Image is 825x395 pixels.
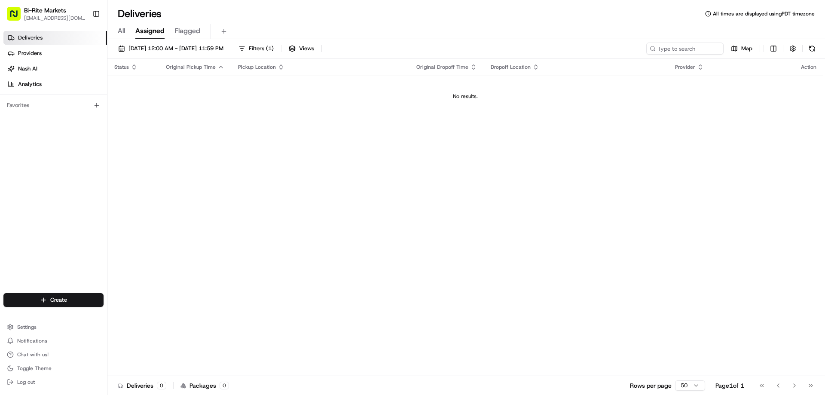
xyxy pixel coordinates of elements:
span: Knowledge Base [17,169,66,178]
div: Action [801,64,816,70]
span: Deliveries [18,34,43,42]
span: ( 1 ) [266,45,274,52]
div: Page 1 of 1 [715,381,744,390]
p: Welcome 👋 [9,34,156,48]
span: Original Dropoff Time [416,64,468,70]
div: Packages [180,381,229,390]
img: Nash [9,9,26,26]
button: Settings [3,321,104,333]
span: Dropoff Location [491,64,531,70]
span: Settings [17,324,37,331]
input: Type to search [646,43,724,55]
button: Filters(1) [235,43,278,55]
div: Deliveries [118,381,166,390]
div: 0 [157,382,166,389]
img: 1736555255976-a54dd68f-1ca7-489b-9aae-adbdc363a1c4 [9,82,24,98]
span: Original Pickup Time [166,64,216,70]
span: Map [741,45,752,52]
h1: Deliveries [118,7,162,21]
span: Analytics [18,80,42,88]
button: Create [3,293,104,307]
span: • [73,133,76,140]
span: Log out [17,379,35,386]
a: Powered byPylon [61,190,104,196]
div: We're available if you need us! [39,91,118,98]
div: No results. [111,93,820,100]
div: 💻 [73,170,79,177]
button: See all [133,110,156,120]
span: Klarizel Pensader [27,133,71,140]
a: Analytics [3,77,107,91]
span: Views [299,45,314,52]
button: [EMAIL_ADDRESS][DOMAIN_NAME] [24,15,86,21]
span: Toggle Theme [17,365,52,372]
a: 💻API Documentation [69,165,141,181]
span: [DATE] [77,133,95,140]
span: Pylon [86,190,104,196]
button: Log out [3,376,104,388]
div: 0 [220,382,229,389]
p: Rows per page [630,381,672,390]
span: Pickup Location [238,64,276,70]
span: Provider [675,64,695,70]
span: Assigned [135,26,165,36]
button: Bi-Rite Markets[EMAIL_ADDRESS][DOMAIN_NAME] [3,3,89,24]
button: Bi-Rite Markets [24,6,66,15]
button: Refresh [806,43,818,55]
a: 📗Knowledge Base [5,165,69,181]
button: Toggle Theme [3,362,104,374]
button: Map [727,43,756,55]
img: 1736555255976-a54dd68f-1ca7-489b-9aae-adbdc363a1c4 [17,134,24,141]
span: Notifications [17,337,47,344]
input: Clear [22,55,142,64]
div: Start new chat [39,82,141,91]
span: Flagged [175,26,200,36]
button: Notifications [3,335,104,347]
span: Chat with us! [17,351,49,358]
button: [DATE] 12:00 AM - [DATE] 11:59 PM [114,43,227,55]
span: Nash AI [18,65,37,73]
span: All times are displayed using PDT timezone [713,10,815,17]
button: Chat with us! [3,349,104,361]
span: [DATE] 12:00 AM - [DATE] 11:59 PM [128,45,223,52]
a: Deliveries [3,31,107,45]
div: Favorites [3,98,104,112]
span: All [118,26,125,36]
span: Filters [249,45,274,52]
img: Klarizel Pensader [9,125,22,139]
a: Providers [3,46,107,60]
span: Create [50,296,67,304]
div: 📗 [9,170,15,177]
span: Status [114,64,129,70]
button: Start new chat [146,85,156,95]
span: Providers [18,49,42,57]
span: API Documentation [81,169,138,178]
div: Past conversations [9,112,58,119]
a: Nash AI [3,62,107,76]
img: 1724597045416-56b7ee45-8013-43a0-a6f9-03cb97ddad50 [18,82,34,98]
button: Views [285,43,318,55]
